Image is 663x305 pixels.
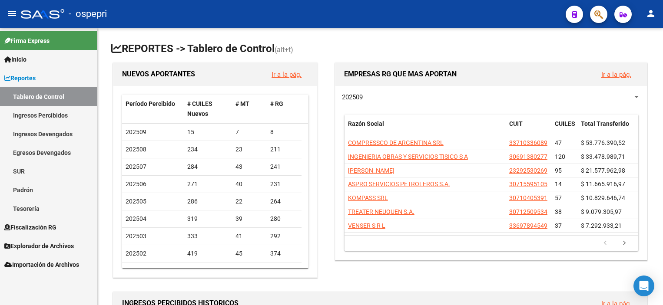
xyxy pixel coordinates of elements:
[126,215,146,222] span: 202504
[581,120,629,127] span: Total Transferido
[187,127,229,137] div: 15
[126,100,175,107] span: Período Percibido
[646,8,656,19] mat-icon: person
[270,266,298,276] div: 309
[345,115,506,143] datatable-header-cell: Razón Social
[348,139,444,146] span: COMPRESSCO DE ARGENTINA SRL
[187,162,229,172] div: 284
[187,249,229,259] div: 419
[509,120,523,127] span: CUIT
[506,115,551,143] datatable-header-cell: CUIT
[348,208,414,215] span: TREATER NEUQUEN S.A.
[581,222,622,229] span: $ 7.292.933,21
[187,144,229,154] div: 234
[270,144,298,154] div: 211
[270,162,298,172] div: 241
[270,249,298,259] div: 374
[581,208,622,215] span: $ 9.079.305,97
[555,208,562,215] span: 38
[597,239,613,248] a: go to previous page
[126,250,146,257] span: 202502
[555,153,565,160] span: 120
[126,198,146,205] span: 202505
[122,95,184,123] datatable-header-cell: Período Percibido
[555,180,562,187] span: 14
[235,231,263,241] div: 41
[4,55,27,64] span: Inicio
[69,4,107,23] span: - ospepri
[270,100,283,107] span: # RG
[4,73,36,83] span: Reportes
[270,214,298,224] div: 280
[581,194,625,201] span: $ 10.829.646,74
[601,71,631,79] a: Ir a la pág.
[348,167,394,174] span: [PERSON_NAME]
[509,139,547,146] span: 33710336089
[187,266,229,276] div: 369
[581,153,625,160] span: $ 33.478.989,71
[348,153,468,160] span: INGENIERIA OBRAS Y SERVICIOS TISICO S A
[235,162,263,172] div: 43
[509,153,547,160] span: 30691380277
[270,197,298,207] div: 264
[235,197,263,207] div: 22
[555,167,562,174] span: 95
[577,115,638,143] datatable-header-cell: Total Transferido
[111,42,649,57] h1: REPORTES -> Tablero de Control
[555,120,575,127] span: CUILES
[126,267,146,274] span: 202501
[509,180,547,187] span: 30715595105
[126,180,146,187] span: 202506
[342,93,363,101] span: 202509
[555,139,562,146] span: 47
[235,214,263,224] div: 39
[235,179,263,189] div: 40
[235,249,263,259] div: 45
[348,194,388,201] span: KOMPASS SRL
[184,95,232,123] datatable-header-cell: # CUILES Nuevos
[581,180,625,187] span: $ 11.665.916,97
[232,95,267,123] datatable-header-cell: # MT
[4,241,74,251] span: Explorador de Archivos
[616,239,633,248] a: go to next page
[4,223,56,232] span: Fiscalización RG
[187,214,229,224] div: 319
[187,197,229,207] div: 286
[509,208,547,215] span: 30712509534
[270,179,298,189] div: 231
[4,260,79,269] span: Importación de Archivos
[272,71,302,79] a: Ir a la pág.
[187,231,229,241] div: 333
[235,100,249,107] span: # MT
[122,70,195,78] span: NUEVOS APORTANTES
[126,128,146,135] span: 202509
[265,66,308,82] button: Ir a la pág.
[551,115,577,143] datatable-header-cell: CUILES
[235,127,263,137] div: 7
[126,146,146,153] span: 202508
[187,100,212,117] span: # CUILES Nuevos
[275,46,293,54] span: (alt+t)
[235,266,263,276] div: 60
[555,222,562,229] span: 37
[187,179,229,189] div: 271
[594,66,638,82] button: Ir a la pág.
[7,8,17,19] mat-icon: menu
[509,167,547,174] span: 23292530269
[348,222,385,229] span: VENSER S R L
[509,222,547,229] span: 33697894549
[555,194,562,201] span: 57
[348,120,384,127] span: Razón Social
[344,70,457,78] span: EMPRESAS RG QUE MAS APORTAN
[267,95,302,123] datatable-header-cell: # RG
[581,167,625,174] span: $ 21.577.962,98
[235,144,263,154] div: 23
[581,139,625,146] span: $ 53.776.390,52
[270,127,298,137] div: 8
[4,36,50,46] span: Firma Express
[348,180,450,187] span: ASPRO SERVICIOS PETROLEROS S.A.
[633,275,654,296] div: Open Intercom Messenger
[126,233,146,239] span: 202503
[509,194,547,201] span: 30710405391
[270,231,298,241] div: 292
